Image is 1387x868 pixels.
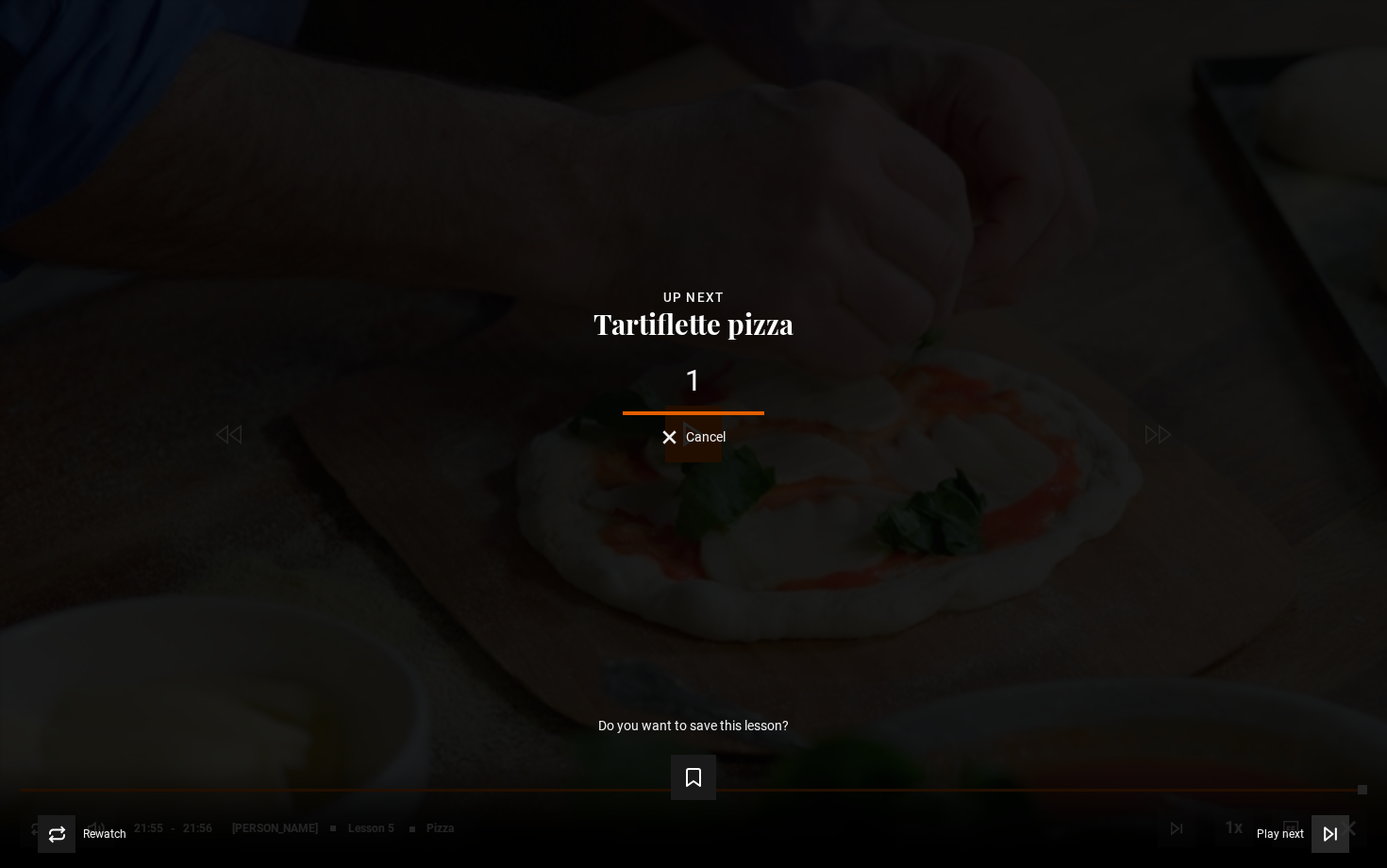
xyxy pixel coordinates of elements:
p: Do you want to save this lesson? [598,719,789,732]
span: Play next [1257,828,1304,840]
button: Play next [1257,815,1349,853]
div: Up next [30,287,1357,309]
span: Cancel [686,430,726,443]
button: Cancel [662,430,726,444]
button: Rewatch [38,815,126,853]
div: 1 [30,366,1357,396]
button: Tartiflette pizza [588,309,799,338]
span: Rewatch [83,828,126,840]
